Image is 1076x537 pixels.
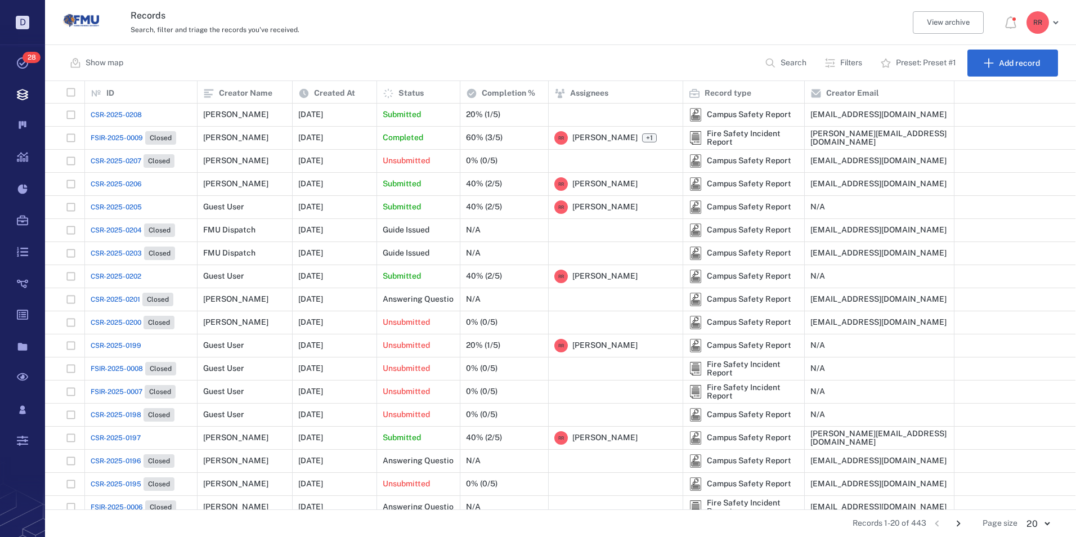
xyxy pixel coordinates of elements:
[203,272,244,280] div: Guest User
[146,318,172,328] span: Closed
[383,109,421,120] p: Submitted
[91,362,176,375] a: FSIR-2025-0008Closed
[707,383,799,401] div: Fire Safety Incident Report
[705,88,751,99] p: Record type
[554,200,568,214] div: R R
[466,133,503,142] div: 60% (3/5)
[689,339,702,352] img: icon Campus Safety Report
[840,57,862,69] p: Filters
[91,156,141,166] span: CSR-2025-0207
[91,131,176,145] a: FSIR-2025-0009Closed
[689,339,702,352] div: Campus Safety Report
[91,433,141,443] span: CSR-2025-0197
[298,432,323,444] p: [DATE]
[91,293,173,306] a: CSR-2025-0201Closed
[91,479,141,489] span: CSR-2025-0195
[146,480,172,489] span: Closed
[810,457,947,465] div: [EMAIL_ADDRESS][DOMAIN_NAME]
[146,249,173,258] span: Closed
[298,178,323,190] p: [DATE]
[383,455,462,467] p: Answering Questions
[554,131,568,145] div: R R
[983,518,1017,529] span: Page size
[758,50,815,77] button: Search
[707,480,791,488] div: Campus Safety Report
[689,385,702,399] div: Fire Safety Incident Report
[810,318,947,326] div: [EMAIL_ADDRESS][DOMAIN_NAME]
[383,432,421,444] p: Submitted
[689,454,702,468] img: icon Campus Safety Report
[91,456,141,466] span: CSR-2025-0196
[689,247,702,260] div: Campus Safety Report
[1017,517,1058,530] div: 20
[91,179,142,189] a: CSR-2025-0206
[147,364,174,374] span: Closed
[91,202,142,212] a: CSR-2025-0205
[818,50,871,77] button: Filters
[91,364,143,374] span: FSIR-2025-0008
[203,249,255,257] div: FMU Dispatch
[383,225,429,236] p: Guide Issued
[707,341,791,350] div: Campus Safety Report
[398,88,424,99] p: Status
[689,293,702,306] div: Campus Safety Report
[466,272,502,280] div: 40% (2/5)
[383,363,430,374] p: Unsubmitted
[145,295,171,305] span: Closed
[810,129,948,147] div: [PERSON_NAME][EMAIL_ADDRESS][DOMAIN_NAME]
[689,316,702,329] img: icon Campus Safety Report
[147,503,174,512] span: Closed
[91,410,141,420] span: CSR-2025-0198
[298,478,323,490] p: [DATE]
[203,180,268,188] div: [PERSON_NAME]
[91,271,141,281] a: CSR-2025-0202
[91,341,141,351] span: CSR-2025-0199
[466,364,497,373] div: 0% (0/5)
[689,431,702,445] div: Campus Safety Report
[689,362,702,375] img: icon Fire Safety Incident Report
[298,225,323,236] p: [DATE]
[203,457,268,465] div: [PERSON_NAME]
[91,317,141,328] span: CSR-2025-0200
[298,409,323,420] p: [DATE]
[86,57,123,69] p: Show map
[131,26,299,34] span: Search, filter and triage the records you've received.
[707,295,791,303] div: Campus Safety Report
[23,52,41,63] span: 28
[91,387,142,397] span: FSIR-2025-0007
[707,318,791,326] div: Campus Safety Report
[219,88,272,99] p: Creator Name
[466,341,500,350] div: 20% (1/5)
[572,432,638,444] span: [PERSON_NAME]
[91,154,174,168] a: CSR-2025-0207Closed
[873,50,965,77] button: Preset: Preset #1
[91,225,142,235] span: CSR-2025-0204
[810,503,947,511] div: [EMAIL_ADDRESS][DOMAIN_NAME]
[689,500,702,514] div: Fire Safety Incident Report
[203,410,244,419] div: Guest User
[146,156,172,166] span: Closed
[810,387,825,396] div: N/A
[689,108,702,122] div: Campus Safety Report
[203,156,268,165] div: [PERSON_NAME]
[383,340,430,351] p: Unsubmitted
[707,156,791,165] div: Campus Safety Report
[298,155,323,167] p: [DATE]
[383,202,421,213] p: Submitted
[781,57,806,69] p: Search
[707,203,791,211] div: Campus Safety Report
[91,247,175,260] a: CSR-2025-0203Closed
[91,408,174,422] a: CSR-2025-0198Closed
[383,478,430,490] p: Unsubmitted
[572,132,638,144] span: [PERSON_NAME]
[91,110,142,120] a: CSR-2025-0208
[314,88,355,99] p: Created At
[707,410,791,419] div: Campus Safety Report
[689,293,702,306] img: icon Campus Safety Report
[466,318,497,326] div: 0% (0/5)
[689,177,702,191] div: Campus Safety Report
[810,180,947,188] div: [EMAIL_ADDRESS][DOMAIN_NAME]
[466,410,497,419] div: 0% (0/5)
